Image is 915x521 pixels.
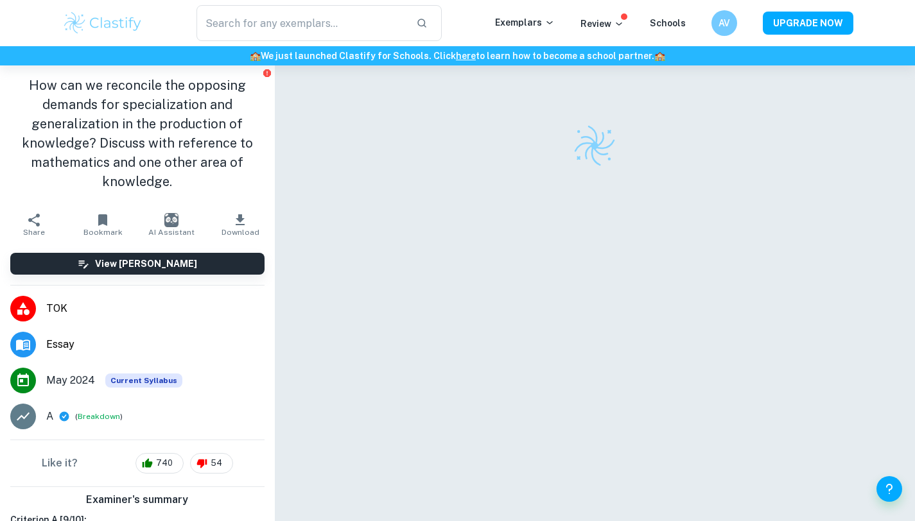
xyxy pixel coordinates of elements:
[876,476,902,502] button: Help and Feedback
[83,228,123,237] span: Bookmark
[206,207,275,243] button: Download
[654,51,665,61] span: 🏫
[456,51,476,61] a: here
[105,373,182,388] span: Current Syllabus
[263,68,272,78] button: Report issue
[148,228,195,237] span: AI Assistant
[75,411,123,423] span: ( )
[105,373,182,388] div: This exemplar is based on the current syllabus. Feel free to refer to it for inspiration/ideas wh...
[69,207,137,243] button: Bookmark
[95,257,197,271] h6: View [PERSON_NAME]
[10,76,265,191] h1: How can we reconcile the opposing demands for specialization and generalization in the production...
[3,49,912,63] h6: We just launched Clastify for Schools. Click to learn how to become a school partner.
[137,207,206,243] button: AI Assistant
[495,15,555,30] p: Exemplars
[572,123,617,168] img: Clastify logo
[78,411,120,422] button: Breakdown
[46,373,95,388] span: May 2024
[250,51,261,61] span: 🏫
[10,253,265,275] button: View [PERSON_NAME]
[711,10,737,36] button: AV
[42,456,78,471] h6: Like it?
[763,12,853,35] button: UPGRADE NOW
[23,228,45,237] span: Share
[190,453,233,474] div: 54
[650,18,686,28] a: Schools
[580,17,624,31] p: Review
[149,457,180,470] span: 740
[222,228,259,237] span: Download
[46,301,265,316] span: TOK
[164,213,179,227] img: AI Assistant
[204,457,229,470] span: 54
[5,492,270,508] h6: Examiner's summary
[717,16,731,30] h6: AV
[62,10,144,36] img: Clastify logo
[135,453,184,474] div: 740
[46,409,53,424] p: A
[46,337,265,352] span: Essay
[196,5,406,41] input: Search for any exemplars...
